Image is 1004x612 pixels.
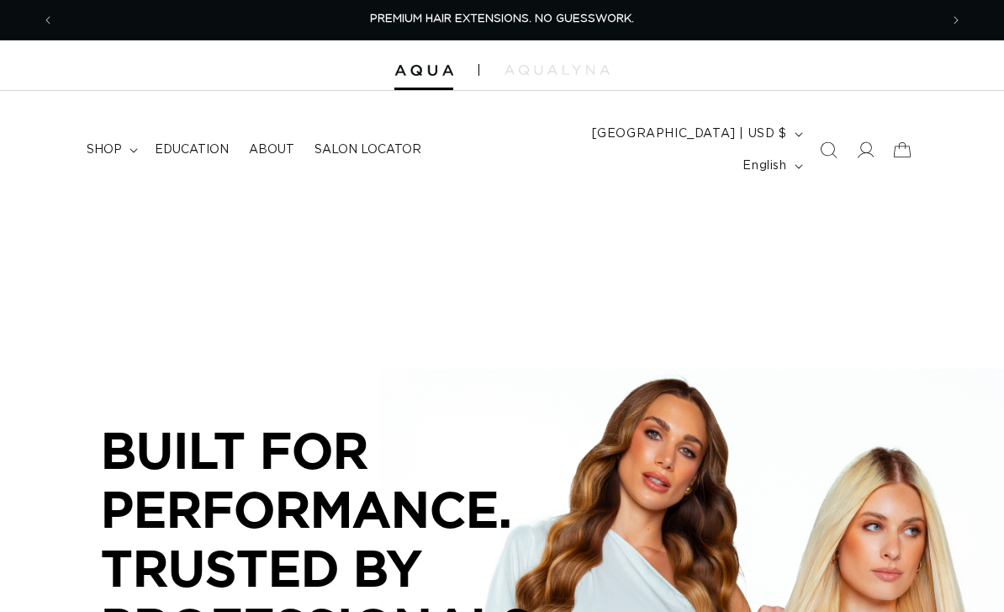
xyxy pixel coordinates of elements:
[155,142,229,157] span: Education
[145,132,239,168] a: Education
[304,132,431,168] a: Salon Locator
[394,65,453,77] img: Aqua Hair Extensions
[938,4,975,36] button: Next announcement
[249,142,294,157] span: About
[505,65,610,75] img: aqualyna.com
[29,4,66,36] button: Previous announcement
[582,118,810,150] button: [GEOGRAPHIC_DATA] | USD $
[810,131,847,168] summary: Search
[742,157,786,175] span: English
[87,142,122,157] span: shop
[592,125,787,143] span: [GEOGRAPHIC_DATA] | USD $
[77,132,145,168] summary: shop
[732,150,809,182] button: English
[239,132,304,168] a: About
[314,142,421,157] span: Salon Locator
[370,13,634,24] span: PREMIUM HAIR EXTENSIONS. NO GUESSWORK.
